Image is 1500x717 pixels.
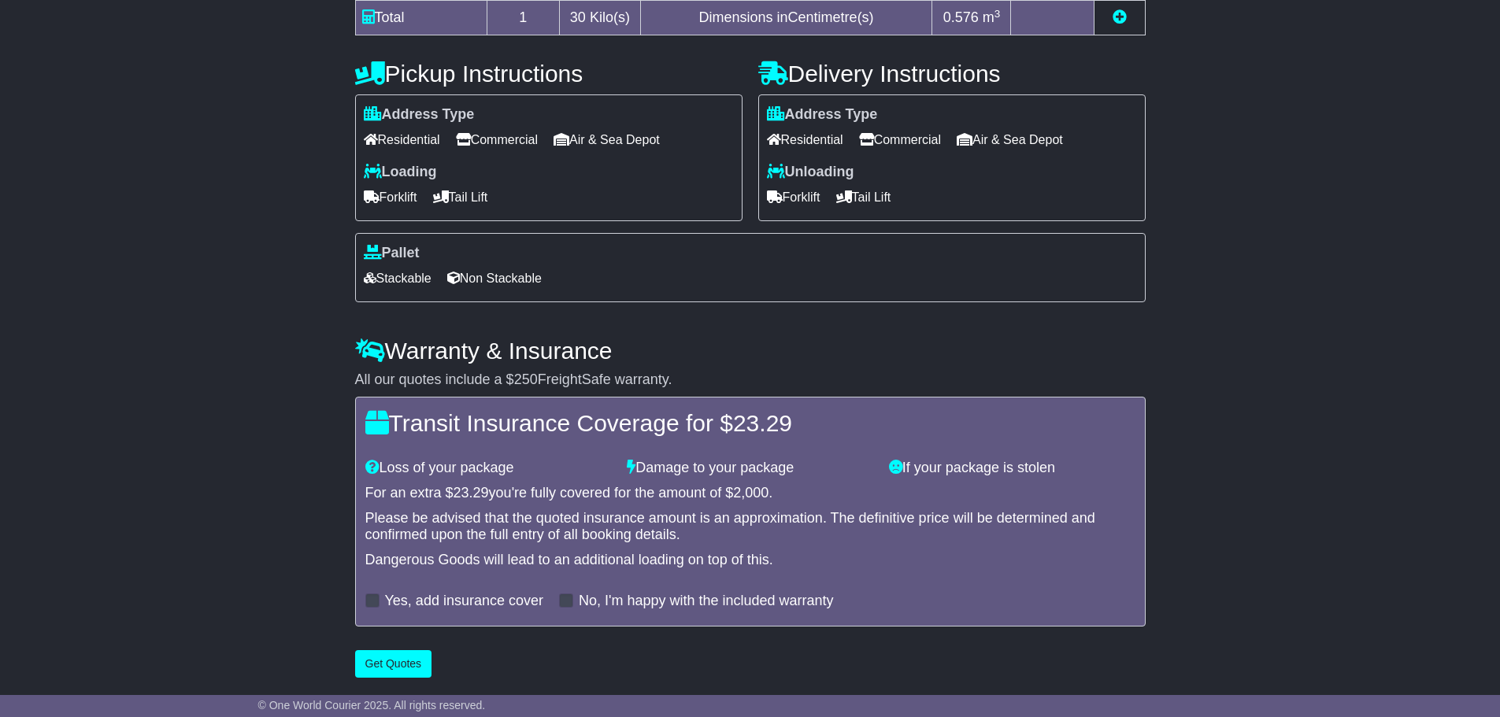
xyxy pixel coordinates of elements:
label: Address Type [364,106,475,124]
span: Tail Lift [433,185,488,209]
label: Unloading [767,164,854,181]
label: No, I'm happy with the included warranty [579,593,834,610]
div: Dangerous Goods will lead to an additional loading on top of this. [365,552,1135,569]
div: Loss of your package [357,460,620,477]
td: 1 [487,1,560,35]
h4: Delivery Instructions [758,61,1146,87]
span: Air & Sea Depot [957,128,1063,152]
span: 23.29 [733,410,792,436]
label: Yes, add insurance cover [385,593,543,610]
td: Dimensions in Centimetre(s) [640,1,932,35]
h4: Warranty & Insurance [355,338,1146,364]
span: Stackable [364,266,431,290]
label: Address Type [767,106,878,124]
sup: 3 [994,8,1001,20]
span: m [983,9,1001,25]
span: Tail Lift [836,185,891,209]
h4: Pickup Instructions [355,61,743,87]
label: Loading [364,164,437,181]
span: Non Stackable [447,266,542,290]
h4: Transit Insurance Coverage for $ [365,410,1135,436]
span: 30 [570,9,586,25]
div: All our quotes include a $ FreightSafe warranty. [355,371,1146,389]
span: 23.29 [454,485,489,501]
td: Total [355,1,487,35]
div: Damage to your package [619,460,881,477]
label: Pallet [364,245,420,262]
a: Add new item [1113,9,1127,25]
span: 250 [514,371,538,387]
span: Forklift [364,185,417,209]
span: Commercial [859,128,941,152]
span: Commercial [456,128,538,152]
div: For an extra $ you're fully covered for the amount of $ . [365,485,1135,502]
span: © One World Courier 2025. All rights reserved. [258,699,486,711]
td: Kilo(s) [560,1,641,35]
span: Air & Sea Depot [554,128,660,152]
span: Residential [767,128,843,152]
div: Please be advised that the quoted insurance amount is an approximation. The definitive price will... [365,510,1135,544]
div: If your package is stolen [881,460,1143,477]
span: 2,000 [733,485,769,501]
span: 0.576 [943,9,979,25]
button: Get Quotes [355,650,432,678]
span: Residential [364,128,440,152]
span: Forklift [767,185,820,209]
